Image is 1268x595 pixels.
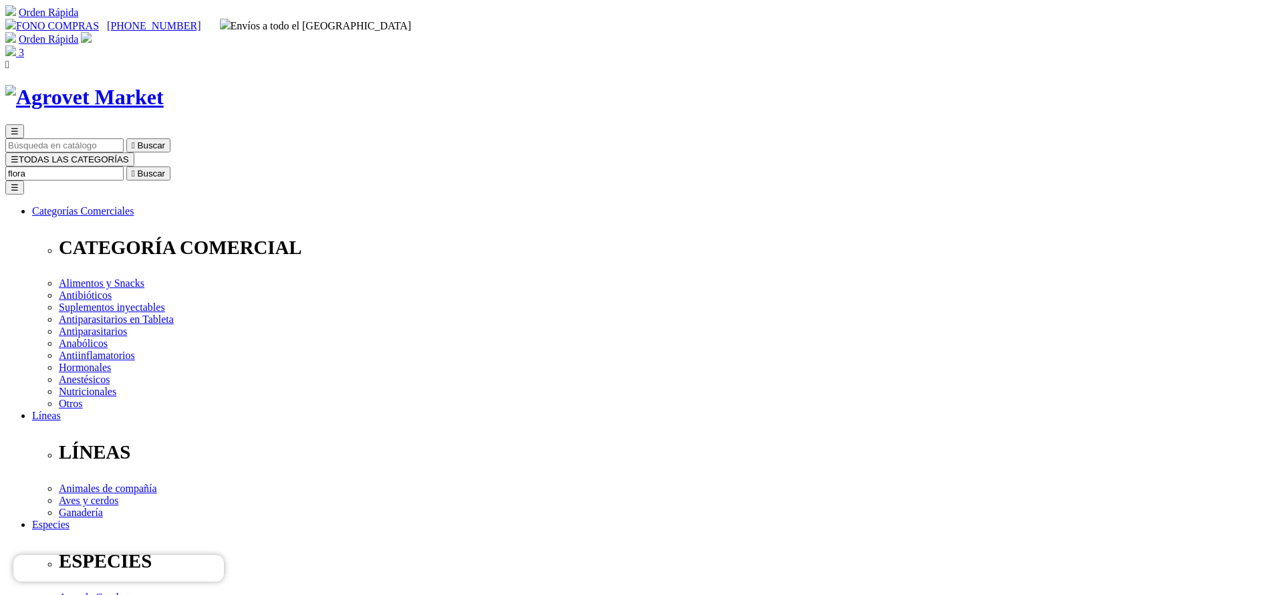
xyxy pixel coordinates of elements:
[5,32,16,43] img: shopping-cart.svg
[13,555,224,582] iframe: Brevo live chat
[5,19,16,29] img: phone.svg
[5,45,16,56] img: shopping-bag.svg
[59,302,165,313] a: Suplementos inyectables
[81,33,92,45] a: Acceda a su cuenta de cliente
[220,20,412,31] span: Envíos a todo el [GEOGRAPHIC_DATA]
[59,386,116,397] a: Nutricionales
[59,550,1263,572] p: ESPECIES
[59,289,112,301] a: Antibióticos
[59,362,111,373] a: Hormonales
[126,166,170,181] button:  Buscar
[59,441,1263,463] p: LÍNEAS
[132,140,135,150] i: 
[59,237,1263,259] p: CATEGORÍA COMERCIAL
[5,138,124,152] input: Buscar
[5,59,9,70] i: 
[32,519,70,530] a: Especies
[5,5,16,16] img: shopping-cart.svg
[59,507,103,518] a: Ganadería
[11,126,19,136] span: ☰
[59,338,108,349] a: Anabólicos
[5,124,24,138] button: ☰
[81,32,92,43] img: user.svg
[19,33,78,45] a: Orden Rápida
[32,205,134,217] a: Categorías Comerciales
[59,326,127,337] a: Antiparasitarios
[59,374,110,385] a: Anestésicos
[138,140,165,150] span: Buscar
[220,19,231,29] img: delivery-truck.svg
[138,168,165,178] span: Buscar
[59,483,157,494] a: Animales de compañía
[5,166,124,181] input: Buscar
[19,47,24,58] span: 3
[5,181,24,195] button: ☰
[59,277,144,289] a: Alimentos y Snacks
[11,154,19,164] span: ☰
[59,398,83,409] a: Otros
[5,47,24,58] a: 3
[107,20,201,31] a: [PHONE_NUMBER]
[132,168,135,178] i: 
[126,138,170,152] button:  Buscar
[59,314,174,325] a: Antiparasitarios en Tableta
[5,152,134,166] button: ☰TODAS LAS CATEGORÍAS
[59,495,118,506] a: Aves y cerdos
[59,350,135,361] a: Antiinflamatorios
[5,85,164,110] img: Agrovet Market
[19,7,78,18] a: Orden Rápida
[32,410,61,421] a: Líneas
[5,20,99,31] a: FONO COMPRAS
